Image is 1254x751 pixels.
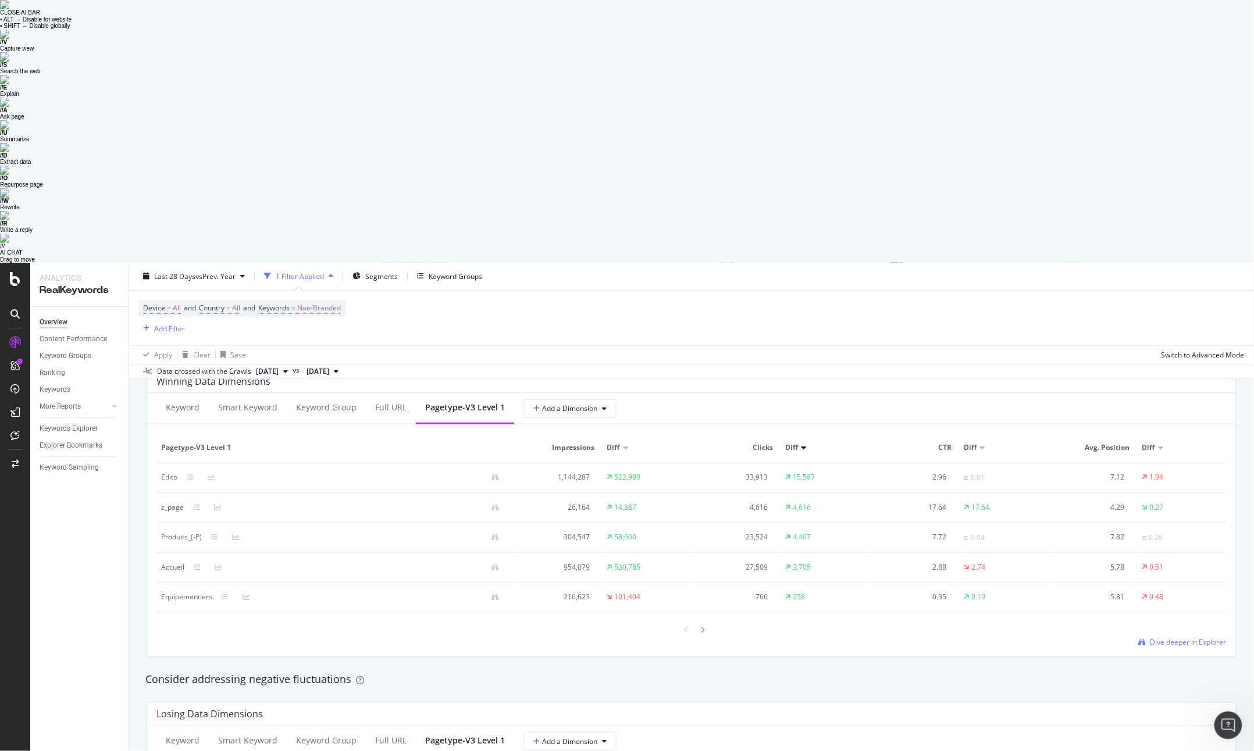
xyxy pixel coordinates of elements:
[1142,537,1147,540] img: Equal
[523,399,617,418] button: Add a Dimension
[964,477,968,480] img: Equal
[296,735,357,746] div: Keyword Group
[40,439,120,452] a: Explorer Bookmarks
[1150,473,1164,483] div: 1.94
[1157,346,1245,364] button: Switch to Advanced Mode
[785,443,798,453] span: Diff
[607,443,620,453] span: Diff
[793,592,805,603] div: 258
[875,503,947,513] div: 17.64
[156,376,270,387] div: Winning Data Dimensions
[1139,637,1227,647] a: Dive deeper in Explorer
[971,533,985,543] div: 0.04
[615,592,641,603] div: 101,404
[256,367,279,377] span: 2025 Oct. 6th
[696,563,768,573] div: 27,509
[40,400,81,413] div: More Reports
[193,350,211,360] div: Clear
[184,303,196,313] span: and
[615,532,637,543] div: 58,600
[154,350,172,360] div: Apply
[138,346,172,364] button: Apply
[40,350,91,362] div: Keyword Groups
[226,303,230,313] span: =
[40,316,120,328] a: Overview
[40,400,109,413] a: More Reports
[793,563,811,573] div: 3,705
[696,532,768,543] div: 23,524
[696,503,768,513] div: 4,616
[230,350,246,360] div: Save
[875,443,952,453] span: CTR
[166,735,199,746] div: Keyword
[793,503,811,513] div: 4,616
[1150,592,1164,603] div: 0.48
[307,367,329,377] span: 2024 Jul. 18th
[143,303,165,313] span: Device
[615,503,637,513] div: 14,387
[296,402,357,413] div: Keyword Group
[518,532,590,543] div: 304,547
[429,271,482,281] div: Keyword Groups
[40,367,65,379] div: Ranking
[875,473,947,483] div: 2.96
[243,303,255,313] span: and
[1149,533,1163,543] div: 0.26
[40,272,119,284] div: Analytics
[40,384,120,396] a: Keywords
[375,735,407,746] div: Full URL
[1162,350,1245,360] div: Switch to Advanced Mode
[161,473,177,483] div: Edito
[276,271,324,281] div: 1 Filter Applied
[40,284,119,297] div: RealKeywords
[291,303,295,313] span: =
[375,402,407,413] div: Full URL
[1214,711,1242,739] iframe: Intercom live chat
[161,563,184,573] div: Accueil
[1053,503,1125,513] div: 4.29
[875,563,947,573] div: 2.88
[696,592,768,603] div: 766
[166,402,199,413] div: Keyword
[40,423,120,435] a: Keywords Explorer
[518,473,590,483] div: 1,144,287
[1150,503,1164,513] div: 0.27
[218,735,277,746] div: Smart Keyword
[518,503,590,513] div: 26,164
[297,301,341,317] span: Non-Branded
[875,532,947,543] div: 7.72
[40,423,98,435] div: Keywords Explorer
[216,346,246,364] button: Save
[40,333,107,345] div: Content Performance
[696,473,768,483] div: 33,913
[793,532,811,543] div: 4,407
[302,365,343,379] button: [DATE]
[412,267,487,286] button: Keyword Groups
[964,537,968,540] img: Equal
[154,271,195,281] span: Last 28 Days
[1150,563,1164,573] div: 0.51
[348,267,402,286] button: Segments
[533,736,597,746] span: Add a Dimension
[1053,592,1125,603] div: 5.81
[1150,637,1227,647] span: Dive deeper in Explorer
[964,443,977,453] span: Diff
[40,350,120,362] a: Keyword Groups
[161,443,505,453] span: pagetype-v3 Level 1
[138,267,250,286] button: Last 28 DaysvsPrev. Year
[40,333,120,345] a: Content Performance
[1053,563,1125,573] div: 5.78
[167,303,171,313] span: =
[518,563,590,573] div: 954,079
[793,473,815,483] div: 15,587
[365,271,398,281] span: Segments
[161,592,212,603] div: Equipementiers
[523,732,617,750] button: Add a Dimension
[259,267,338,286] button: 1 Filter Applied
[1053,473,1125,483] div: 7.12
[161,503,184,513] div: z_page
[40,316,67,328] div: Overview
[40,462,99,474] div: Keyword Sampling
[154,324,185,334] div: Add Filter
[156,708,263,720] div: Losing Data Dimensions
